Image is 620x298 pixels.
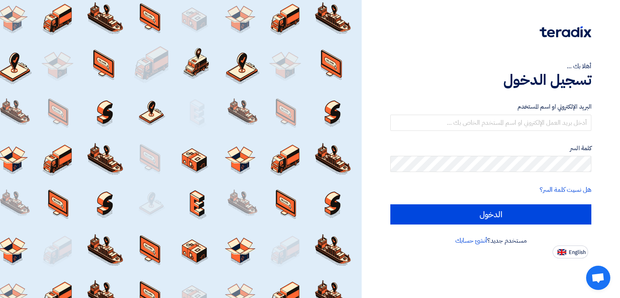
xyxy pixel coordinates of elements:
input: أدخل بريد العمل الإلكتروني او اسم المستخدم الخاص بك ... [390,115,591,131]
label: كلمة السر [390,144,591,153]
a: Open chat [586,266,610,290]
a: أنشئ حسابك [455,236,487,246]
input: الدخول [390,204,591,225]
img: en-US.png [557,249,566,255]
img: Teradix logo [540,26,591,38]
span: English [569,250,586,255]
button: English [553,246,588,258]
label: البريد الإلكتروني او اسم المستخدم [390,102,591,111]
div: مستخدم جديد؟ [390,236,591,246]
div: أهلا بك ... [390,61,591,71]
a: هل نسيت كلمة السر؟ [540,185,591,195]
h1: تسجيل الدخول [390,71,591,89]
